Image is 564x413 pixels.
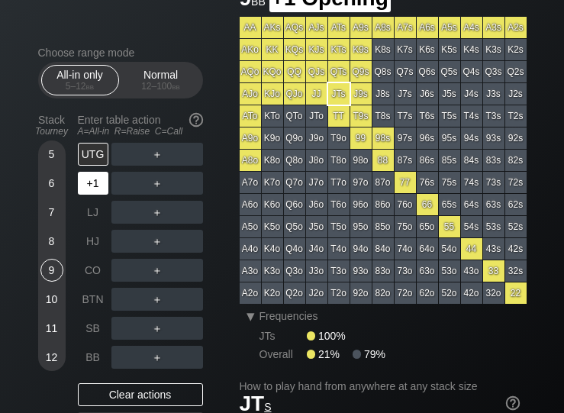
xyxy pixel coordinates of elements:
div: J7o [306,172,327,193]
div: 83s [483,150,504,171]
div: BB [78,346,108,369]
div: KQs [284,39,305,60]
h2: Choose range mode [38,47,203,59]
div: Q5s [439,61,460,82]
div: Q5o [284,216,305,237]
div: Q4s [461,61,482,82]
div: 33 [483,260,504,282]
div: K9o [262,127,283,149]
div: Clear actions [78,383,203,406]
div: A2o [240,282,261,304]
div: A8s [372,17,394,38]
div: 12 – 100 [129,81,193,92]
div: K7s [395,39,416,60]
div: T7s [395,105,416,127]
div: A6s [417,17,438,38]
div: 8 [40,230,63,253]
div: AJs [306,17,327,38]
div: 86o [372,194,394,215]
div: K7o [262,172,283,193]
span: bb [172,81,180,92]
div: ATs [328,17,350,38]
div: 64o [417,238,438,260]
div: 21% [307,348,353,360]
div: 74s [461,172,482,193]
div: 55 [439,216,460,237]
div: A7s [395,17,416,38]
div: T8o [328,150,350,171]
div: A=All-in R=Raise C=Call [78,126,203,137]
div: 74o [395,238,416,260]
div: CO [78,259,108,282]
div: Normal [126,66,196,95]
div: ＋ [111,259,203,282]
div: SB [78,317,108,340]
div: 32s [505,260,527,282]
div: 43s [483,238,504,260]
div: 82s [505,150,527,171]
div: 54s [461,216,482,237]
div: KJo [262,83,283,105]
div: 92o [350,282,372,304]
div: AQs [284,17,305,38]
div: 11 [40,317,63,340]
div: 85o [372,216,394,237]
div: 42o [461,282,482,304]
div: 96o [350,194,372,215]
div: A6o [240,194,261,215]
div: 66 [417,194,438,215]
div: Q2s [505,61,527,82]
div: JJ [306,83,327,105]
div: All-in only [45,66,115,95]
div: K4s [461,39,482,60]
div: AKs [262,17,283,38]
img: help.32db89a4.svg [504,395,521,411]
div: 99 [350,127,372,149]
div: J9o [306,127,327,149]
div: A5o [240,216,261,237]
div: 75s [439,172,460,193]
div: Q8s [372,61,394,82]
div: J4s [461,83,482,105]
div: 75o [395,216,416,237]
div: Q3o [284,260,305,282]
div: 76o [395,194,416,215]
div: K6o [262,194,283,215]
div: 9 [40,259,63,282]
div: J6s [417,83,438,105]
div: 98o [350,150,372,171]
div: J5s [439,83,460,105]
div: Q8o [284,150,305,171]
div: BTN [78,288,108,311]
div: K4o [262,238,283,260]
div: A4s [461,17,482,38]
div: 79% [353,348,385,360]
div: 76s [417,172,438,193]
div: 88 [372,150,394,171]
div: 32o [483,282,504,304]
div: Q3s [483,61,504,82]
div: 12 [40,346,63,369]
div: 42s [505,238,527,260]
div: K6s [417,39,438,60]
div: 7 [40,201,63,224]
h2: How to play hand from anywhere at any stack size [240,380,520,392]
div: ＋ [111,143,203,166]
div: JTo [306,105,327,127]
div: T2s [505,105,527,127]
div: J8s [372,83,394,105]
div: KTo [262,105,283,127]
div: J5o [306,216,327,237]
div: K9s [350,39,372,60]
div: QJo [284,83,305,105]
div: K2o [262,282,283,304]
div: T7o [328,172,350,193]
div: J9s [350,83,372,105]
div: Enter table action [78,108,203,143]
div: Q9s [350,61,372,82]
div: T5o [328,216,350,237]
div: Stack [32,108,72,143]
div: 52o [439,282,460,304]
div: 54o [439,238,460,260]
div: HJ [78,230,108,253]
